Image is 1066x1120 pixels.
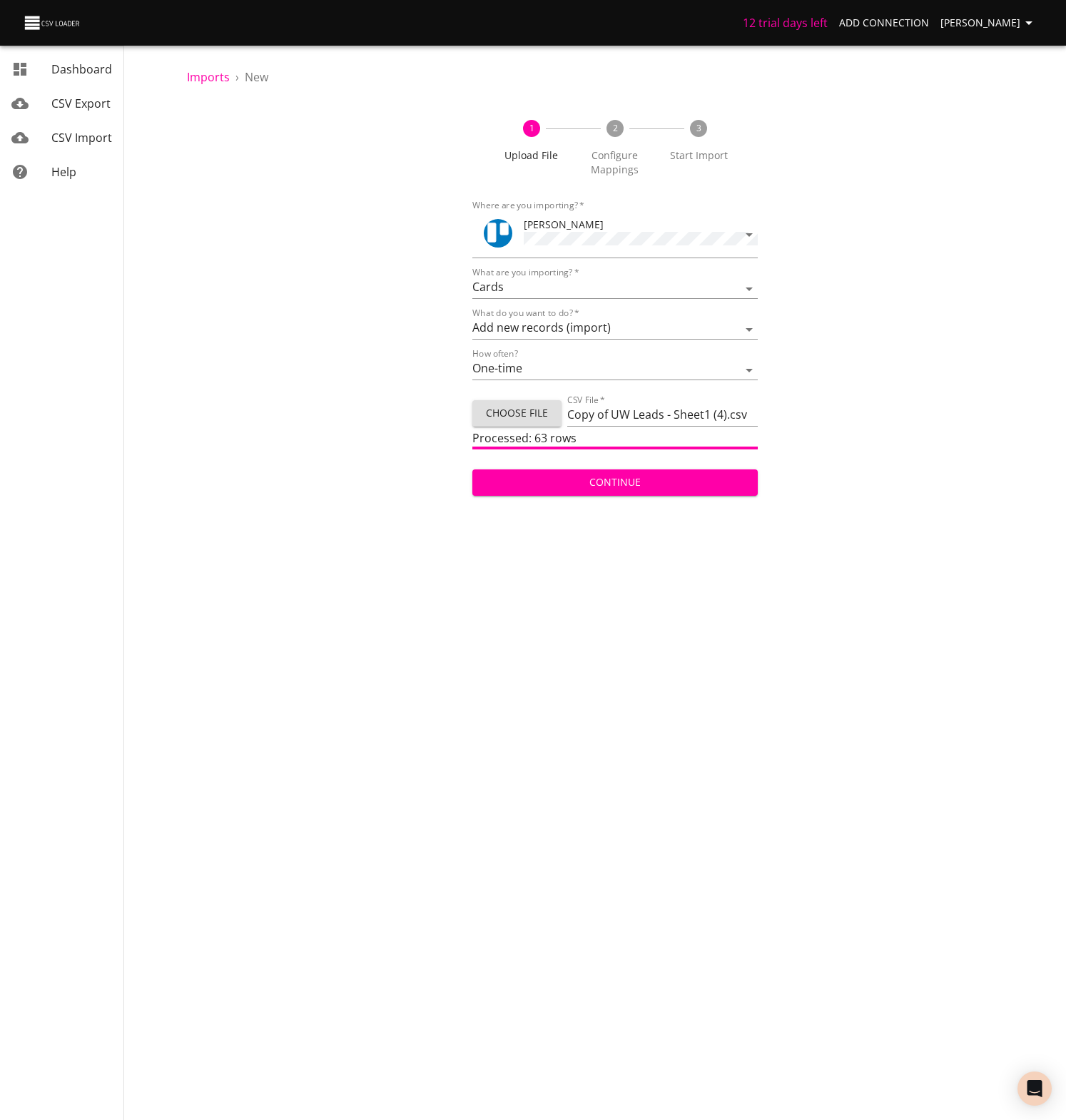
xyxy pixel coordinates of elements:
[1017,1071,1052,1106] div: Open Intercom Messenger
[23,13,83,33] img: CSV Loader
[935,10,1043,36] button: [PERSON_NAME]
[472,469,758,496] button: Continue
[51,164,76,180] span: Help
[495,148,567,163] span: Upload File
[472,430,577,446] span: Processed: 63 rows
[663,148,735,163] span: Start Import
[484,219,512,248] img: Trello
[51,130,112,146] span: CSV Import
[833,10,935,36] a: Add Connection
[484,219,512,248] div: Tool
[472,400,562,427] button: Choose File
[529,122,534,134] text: 1
[472,211,758,258] div: Tool[PERSON_NAME]
[472,350,518,358] label: How often?
[472,309,579,317] label: What do you want to do?
[484,474,746,492] span: Continue
[612,122,617,134] text: 2
[235,68,239,86] li: ›
[743,13,828,33] h6: 12 trial days left
[940,14,1037,32] span: [PERSON_NAME]
[579,148,651,177] span: Configure Mappings
[839,14,929,32] span: Add Connection
[484,404,550,422] span: Choose File
[524,218,604,231] span: [PERSON_NAME]
[245,69,268,85] span: New
[187,69,230,85] a: Imports
[472,201,584,210] label: Where are you importing?
[472,268,579,277] label: What are you importing?
[51,61,112,77] span: Dashboard
[567,396,605,404] label: CSV File
[696,122,701,134] text: 3
[51,96,111,111] span: CSV Export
